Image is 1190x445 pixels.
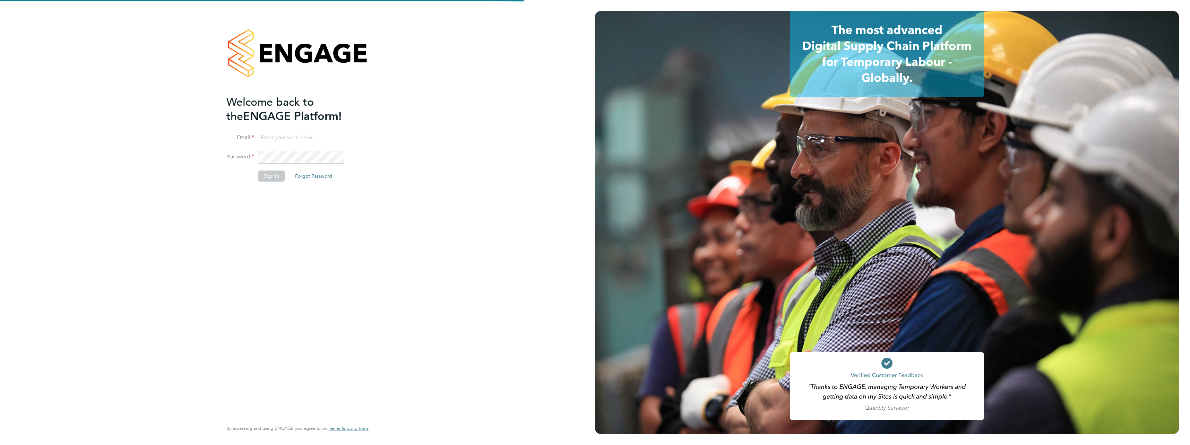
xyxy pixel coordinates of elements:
[226,425,369,431] span: By accessing and using ENGAGE you agree to our
[329,426,369,431] a: Terms & Conditions
[258,132,344,144] input: Enter your work email...
[290,171,338,182] button: Forgot Password
[226,95,362,123] h2: ENGAGE Platform!
[329,425,369,431] span: Terms & Conditions
[258,171,285,182] button: Sign In
[226,134,254,141] label: Email
[226,153,254,160] label: Password
[226,95,314,123] span: Welcome back to the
